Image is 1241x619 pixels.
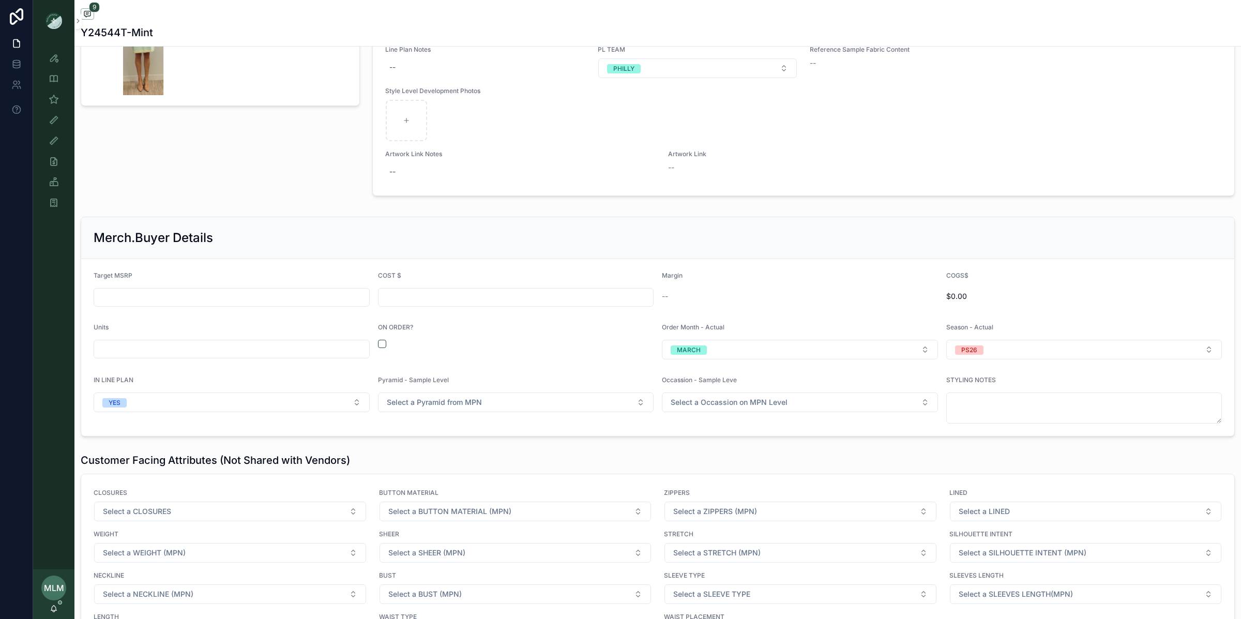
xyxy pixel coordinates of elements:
[664,571,937,580] span: SLEEVE TYPE
[380,584,652,604] button: Select Button
[613,64,634,73] div: PHILLY
[33,41,74,225] div: scrollable content
[385,46,585,54] span: Line Plan Notes
[950,543,1222,563] button: Select Button
[810,58,816,68] span: --
[378,392,654,412] button: Select Button
[662,340,938,359] button: Select Button
[662,323,724,331] span: Order Month - Actual
[671,397,788,407] span: Select a Occassion on MPN Level
[103,589,193,599] span: Select a NECKLINE (MPN)
[44,582,64,594] span: MLM
[950,502,1222,521] button: Select Button
[389,62,396,72] div: --
[959,506,1010,517] span: Select a LINED
[46,12,62,29] img: App logo
[946,376,996,384] span: STYLING NOTES
[103,506,171,517] span: Select a CLOSURES
[388,548,465,558] span: Select a SHEER (MPN)
[94,392,370,412] button: Select Button
[385,150,656,158] span: Artwork Link Notes
[378,271,401,279] span: COST $
[664,489,937,497] span: ZIPPERS
[598,58,797,78] button: Select Button
[668,162,674,173] span: --
[950,584,1222,604] button: Select Button
[946,340,1222,359] button: Select Button
[379,571,652,580] span: BUST
[94,376,133,384] span: IN LINE PLAN
[673,548,761,558] span: Select a STRETCH (MPN)
[379,489,652,497] span: BUTTON MATERIAL
[94,571,367,580] span: NECKLINE
[89,2,100,12] span: 9
[673,589,750,599] span: Select a SLEEVE TYPE
[81,8,94,21] button: 9
[946,271,968,279] span: COGS$
[946,291,1222,301] span: $0.00
[662,291,668,301] span: --
[103,548,186,558] span: Select a WEIGHT (MPN)
[94,502,366,521] button: Select Button
[959,548,1086,558] span: Select a SILHOUETTE INTENT (MPN)
[677,345,701,355] div: MARCH
[959,589,1073,599] span: Select a SLEEVES LENGTH(MPN)
[94,584,366,604] button: Select Button
[94,323,109,331] span: Units
[949,571,1222,580] span: SLEEVES LENGTH
[949,489,1222,497] span: LINED
[946,323,993,331] span: Season - Actual
[94,530,367,538] span: WEIGHT
[380,543,652,563] button: Select Button
[387,397,482,407] span: Select a Pyramid from MPN
[81,453,350,467] h1: Customer Facing Attributes (Not Shared with Vendors)
[379,530,652,538] span: SHEER
[388,506,511,517] span: Select a BUTTON MATERIAL (MPN)
[664,530,937,538] span: STRETCH
[94,271,132,279] span: Target MSRP
[385,87,1222,95] span: Style Level Development Photos
[81,25,153,40] h1: Y24544T-Mint
[94,543,366,563] button: Select Button
[109,398,120,407] div: YES
[810,46,1010,54] span: Reference Sample Fabric Content
[668,150,868,158] span: Artwork Link
[94,230,213,246] h2: Merch.Buyer Details
[662,392,938,412] button: Select Button
[662,271,683,279] span: Margin
[389,167,396,177] div: --
[378,376,449,384] span: Pyramid - Sample Level
[664,543,936,563] button: Select Button
[662,376,737,384] span: Occassion - Sample Leve
[598,46,798,54] span: PL TEAM
[949,530,1222,538] span: SILHOUETTE INTENT
[94,489,367,497] span: CLOSURES
[664,502,936,521] button: Select Button
[388,589,462,599] span: Select a BUST (MPN)
[378,323,413,331] span: ON ORDER?
[380,502,652,521] button: Select Button
[664,584,936,604] button: Select Button
[961,345,977,355] div: PS26
[673,506,757,517] span: Select a ZIPPERS (MPN)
